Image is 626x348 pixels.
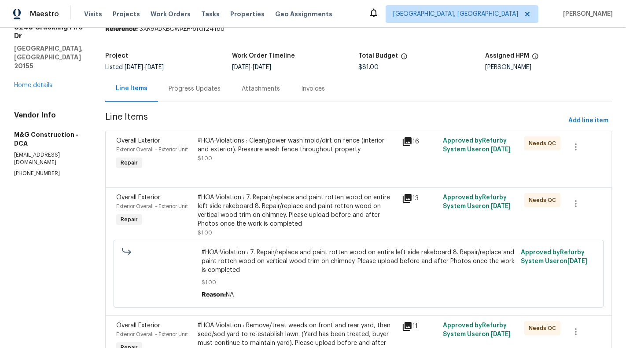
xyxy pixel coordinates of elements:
[402,136,438,147] div: 16
[125,64,164,70] span: -
[84,10,102,18] span: Visits
[529,139,560,148] span: Needs QC
[393,10,518,18] span: [GEOGRAPHIC_DATA], [GEOGRAPHIC_DATA]
[242,84,280,93] div: Attachments
[567,258,587,264] span: [DATE]
[232,53,295,59] h5: Work Order Timeline
[443,322,511,337] span: Approved by Refurby System User on
[117,215,141,224] span: Repair
[117,158,141,167] span: Repair
[358,53,398,59] h5: Total Budget
[358,64,379,70] span: $81.00
[529,324,560,333] span: Needs QC
[116,204,188,209] span: Exterior Overall - Exterior Unit
[116,147,188,152] span: Exterior Overall - Exterior Unit
[568,115,608,126] span: Add line item
[275,10,332,18] span: Geo Assignments
[485,64,612,70] div: [PERSON_NAME]
[491,331,511,337] span: [DATE]
[105,53,128,59] h5: Project
[521,249,587,264] span: Approved by Refurby System User on
[202,278,516,287] span: $1.00
[198,136,397,154] div: #HOA-Violations : Clean/power wash mold/dirt on fence (interior and exterior). Pressure wash fenc...
[491,203,511,209] span: [DATE]
[565,113,612,129] button: Add line item
[226,292,234,298] span: NA
[232,64,271,70] span: -
[485,53,529,59] h5: Assigned HPM
[529,196,560,205] span: Needs QC
[253,64,271,70] span: [DATE]
[113,10,140,18] span: Projects
[532,53,539,64] span: The hpm assigned to this work order.
[401,53,408,64] span: The total cost of line items that have been proposed by Opendoor. This sum includes line items th...
[201,11,220,17] span: Tasks
[402,321,438,332] div: 11
[230,10,265,18] span: Properties
[198,230,212,235] span: $1.00
[116,332,188,337] span: Exterior Overall - Exterior Unit
[232,64,250,70] span: [DATE]
[14,130,84,148] h5: M&G Construction - DCA
[105,113,565,129] span: Line Items
[145,64,164,70] span: [DATE]
[202,292,226,298] span: Reason:
[198,156,212,161] span: $1.00
[491,147,511,153] span: [DATE]
[105,64,164,70] span: Listed
[105,25,612,33] div: 3XR9ADKBCWAEH-5fd12418b
[14,44,84,70] h5: [GEOGRAPHIC_DATA], [GEOGRAPHIC_DATA] 20155
[116,138,160,144] span: Overall Exterior
[560,10,613,18] span: [PERSON_NAME]
[443,194,511,209] span: Approved by Refurby System User on
[169,84,221,93] div: Progress Updates
[202,248,516,275] span: #HOA-Violation : 7. Repair/replace and paint rotten wood on entire left side rakeboard 8. Repair/...
[443,138,511,153] span: Approved by Refurby System User on
[125,64,143,70] span: [DATE]
[402,193,438,204] div: 13
[14,170,84,177] p: [PHONE_NUMBER]
[14,82,52,88] a: Home details
[301,84,325,93] div: Invoices
[151,10,191,18] span: Work Orders
[14,151,84,166] p: [EMAIL_ADDRESS][DOMAIN_NAME]
[30,10,59,18] span: Maestro
[198,193,397,228] div: #HOA-Violation : 7. Repair/replace and paint rotten wood on entire left side rakeboard 8. Repair/...
[105,26,138,32] b: Reference:
[116,194,160,201] span: Overall Exterior
[14,111,84,120] h4: Vendor Info
[14,23,84,40] h2: 8245 Crackling Fire Dr
[116,322,160,329] span: Overall Exterior
[116,84,147,93] div: Line Items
